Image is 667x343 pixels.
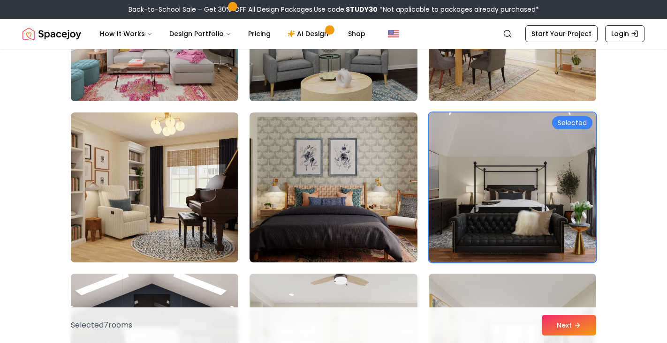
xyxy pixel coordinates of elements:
[250,112,417,262] img: Room room-89
[341,24,373,43] a: Shop
[605,25,644,42] a: Login
[92,24,160,43] button: How It Works
[23,24,81,43] a: Spacejoy
[314,5,378,14] span: Use code:
[378,5,539,14] span: *Not applicable to packages already purchased*
[71,112,238,262] img: Room room-88
[23,19,644,49] nav: Global
[388,28,399,39] img: United States
[162,24,239,43] button: Design Portfolio
[129,5,539,14] div: Back-to-School Sale – Get 30% OFF All Design Packages.
[92,24,373,43] nav: Main
[525,25,598,42] a: Start Your Project
[280,24,339,43] a: AI Design
[23,24,81,43] img: Spacejoy Logo
[552,116,592,129] div: Selected
[429,112,596,262] img: Room room-90
[241,24,278,43] a: Pricing
[71,320,132,331] p: Selected 7 room s
[542,315,596,336] button: Next
[346,5,378,14] b: STUDY30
